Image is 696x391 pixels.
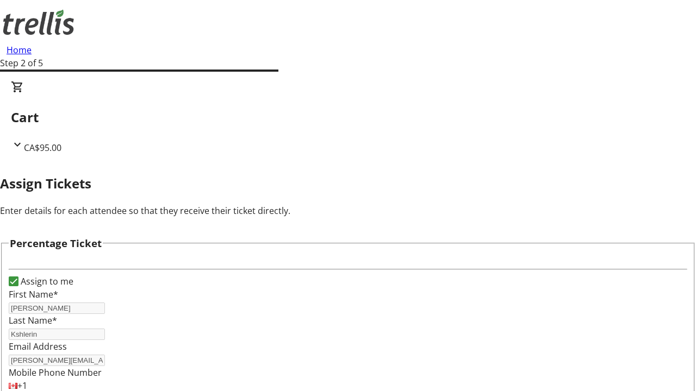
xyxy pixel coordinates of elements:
[9,314,57,326] label: Last Name*
[24,142,61,154] span: CA$95.00
[18,275,73,288] label: Assign to me
[9,367,102,379] label: Mobile Phone Number
[10,236,102,251] h3: Percentage Ticket
[9,340,67,352] label: Email Address
[11,108,685,127] h2: Cart
[9,288,58,300] label: First Name*
[11,80,685,154] div: CartCA$95.00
